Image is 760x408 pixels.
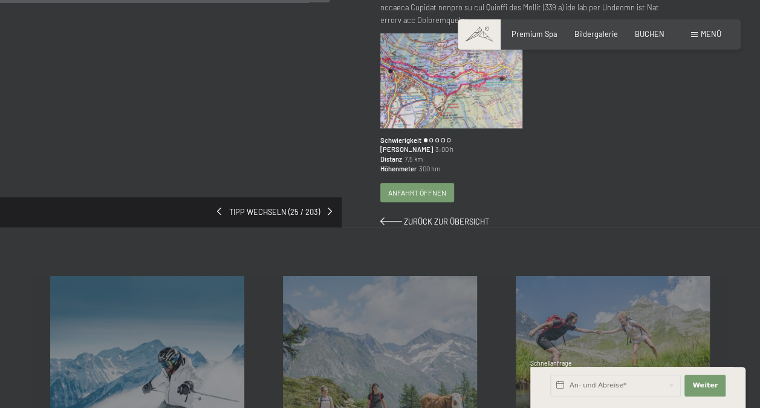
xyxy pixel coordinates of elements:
span: Höhenmeter [380,164,417,174]
a: BUCHEN [635,29,664,39]
a: Zurück zur Übersicht [380,217,489,226]
span: Distanz [380,154,402,164]
span: 7,5 km [402,154,423,164]
span: Menü [701,29,721,39]
span: Zurück zur Übersicht [404,217,489,226]
span: 3:00 h [433,145,453,154]
span: Tipp wechseln (25 / 203) [221,207,328,218]
span: Schnellanfrage [530,360,572,367]
span: [PERSON_NAME] [380,145,433,154]
img: Burg Taufers & Reinbachfälle [380,33,522,128]
span: Weiter [692,381,718,390]
button: Weiter [684,375,726,396]
span: Anfahrt öffnen [388,188,446,198]
span: 300 hm [417,164,440,174]
a: Premium Spa [512,29,557,39]
span: Schwierigkeit [380,136,421,145]
a: Bildergalerie [574,29,618,39]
